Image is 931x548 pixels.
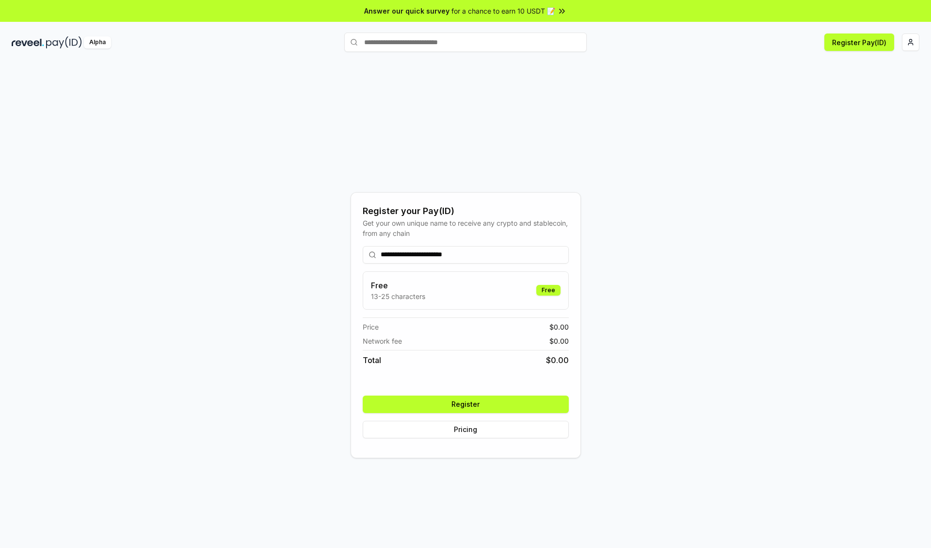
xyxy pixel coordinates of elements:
[451,6,555,16] span: for a chance to earn 10 USDT 📝
[549,336,569,346] span: $ 0.00
[363,204,569,218] div: Register your Pay(ID)
[371,291,425,301] p: 13-25 characters
[12,36,44,49] img: reveel_dark
[363,421,569,438] button: Pricing
[536,285,561,296] div: Free
[363,336,402,346] span: Network fee
[549,322,569,332] span: $ 0.00
[363,218,569,238] div: Get your own unique name to receive any crypto and stablecoin, from any chain
[46,36,82,49] img: pay_id
[363,322,379,332] span: Price
[363,396,569,413] button: Register
[363,354,381,366] span: Total
[84,36,111,49] div: Alpha
[364,6,449,16] span: Answer our quick survey
[824,33,894,51] button: Register Pay(ID)
[371,280,425,291] h3: Free
[546,354,569,366] span: $ 0.00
